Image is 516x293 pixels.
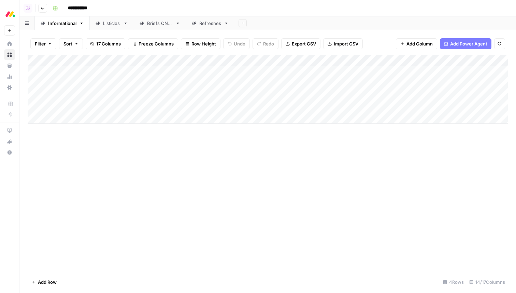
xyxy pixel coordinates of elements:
[147,20,173,27] div: Briefs ONLY
[467,277,508,288] div: 14/17 Columns
[63,40,72,47] span: Sort
[223,38,250,49] button: Undo
[96,40,121,47] span: 17 Columns
[406,40,433,47] span: Add Column
[4,71,15,82] a: Usage
[103,20,120,27] div: Listicles
[48,20,76,27] div: Informational
[181,38,220,49] button: Row Height
[263,40,274,47] span: Redo
[191,40,216,47] span: Row Height
[35,16,90,30] a: Informational
[440,277,467,288] div: 4 Rows
[38,279,57,285] span: Add Row
[4,125,15,136] a: AirOps Academy
[4,147,15,158] button: Help + Support
[28,277,61,288] button: Add Row
[186,16,234,30] a: Refreshes
[253,38,278,49] button: Redo
[139,40,174,47] span: Freeze Columns
[334,40,358,47] span: Import CSV
[4,136,15,147] div: What's new?
[281,38,320,49] button: Export CSV
[4,5,15,23] button: Workspace: Monday.com
[4,60,15,71] a: Your Data
[323,38,363,49] button: Import CSV
[4,136,15,147] button: What's new?
[4,49,15,60] a: Browse
[4,38,15,49] a: Home
[134,16,186,30] a: Briefs ONLY
[396,38,437,49] button: Add Column
[4,82,15,93] a: Settings
[30,38,56,49] button: Filter
[234,40,245,47] span: Undo
[450,40,487,47] span: Add Power Agent
[4,8,16,20] img: Monday.com Logo
[440,38,491,49] button: Add Power Agent
[86,38,125,49] button: 17 Columns
[59,38,83,49] button: Sort
[128,38,178,49] button: Freeze Columns
[90,16,134,30] a: Listicles
[35,40,46,47] span: Filter
[199,20,221,27] div: Refreshes
[292,40,316,47] span: Export CSV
